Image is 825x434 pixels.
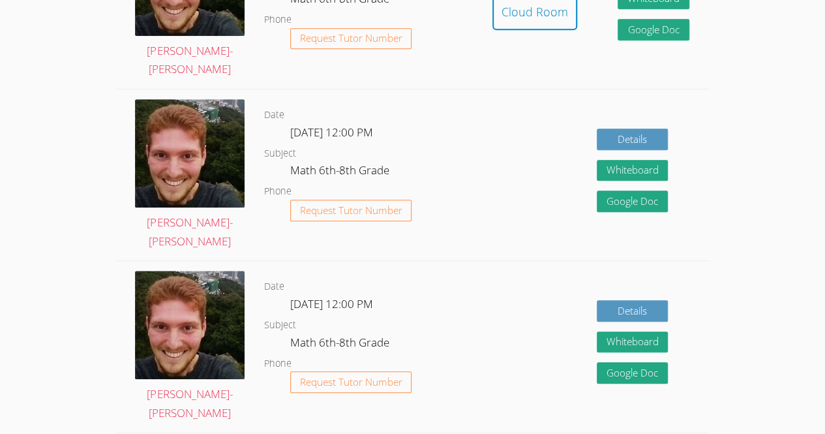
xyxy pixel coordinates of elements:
a: [PERSON_NAME]-[PERSON_NAME] [135,99,245,251]
a: Google Doc [597,191,668,212]
dd: Math 6th-8th Grade [290,161,392,183]
dt: Subject [264,317,296,333]
span: Request Tutor Number [300,206,402,215]
dt: Date [264,279,284,295]
button: Whiteboard [597,160,668,181]
button: Whiteboard [597,332,668,353]
span: Request Tutor Number [300,377,402,387]
dt: Phone [264,356,292,372]
dt: Phone [264,183,292,200]
button: Request Tutor Number [290,200,412,221]
dt: Date [264,107,284,123]
img: avatar.png [135,271,245,379]
a: Google Doc [618,19,689,40]
a: Details [597,300,668,322]
dt: Subject [264,146,296,162]
img: avatar.png [135,99,245,207]
dd: Math 6th-8th Grade [290,333,392,356]
a: Details [597,129,668,150]
span: [DATE] 12:00 PM [290,125,373,140]
button: Request Tutor Number [290,28,412,50]
div: Cloud Room [502,3,568,21]
span: Request Tutor Number [300,33,402,43]
a: Google Doc [597,362,668,384]
a: [PERSON_NAME]-[PERSON_NAME] [135,271,245,422]
span: [DATE] 12:00 PM [290,296,373,311]
dt: Phone [264,12,292,28]
button: Request Tutor Number [290,371,412,393]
